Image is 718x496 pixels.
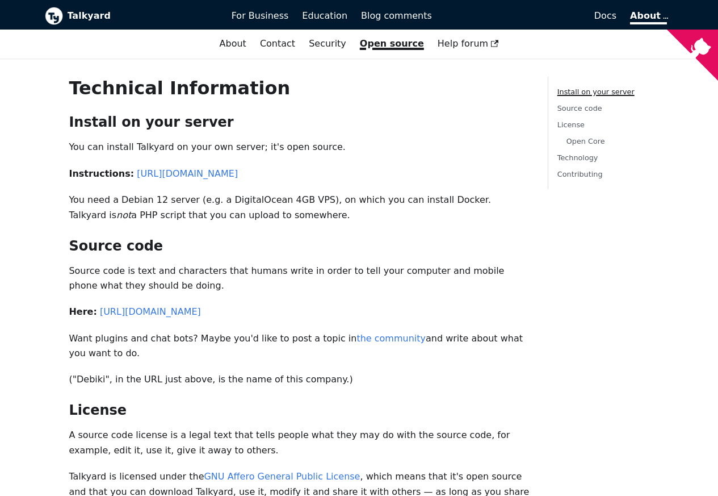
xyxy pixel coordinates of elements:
[69,77,529,99] h1: Technical Information
[69,168,134,179] strong: Instructions:
[361,10,432,21] span: Blog comments
[100,306,201,317] a: [URL][DOMAIN_NAME]
[68,9,216,23] b: Talkyard
[69,140,529,155] p: You can install Talkyard on your own server; it's open source.
[557,170,603,178] a: Contributing
[137,168,238,179] a: [URL][DOMAIN_NAME]
[353,34,431,53] a: Open source
[69,372,529,387] p: ("Debiki", in the URL just above, is the name of this company.)
[69,428,529,458] p: A source code license is a legal text that tells people what they may do with the source code, fo...
[69,402,529,419] h2: License
[45,7,63,25] img: Talkyard logo
[431,34,506,53] a: Help forum
[69,306,96,317] strong: Here:
[69,237,529,255] h2: Source code
[557,120,585,129] a: License
[356,333,426,344] a: the community
[557,153,598,162] a: Technology
[253,34,302,53] a: Contact
[213,34,253,53] a: About
[45,7,216,25] a: Talkyard logoTalkyard
[69,264,529,294] p: Source code is text and characters that humans write in order to tell your computer and mobile ph...
[557,104,602,112] a: Source code
[594,10,616,21] span: Docs
[69,193,529,223] p: You need a Debian 12 server (e.g. a DigitalOcean 4GB VPS), on which you can install Docker. Talky...
[204,471,360,482] a: GNU Affero General Public License
[566,137,605,145] a: Open Core
[354,6,439,26] a: Blog comments
[630,10,666,24] a: About
[438,38,499,49] span: Help forum
[439,6,623,26] a: Docs
[302,34,353,53] a: Security
[295,6,354,26] a: Education
[302,10,347,21] span: Education
[116,210,131,220] em: not
[557,87,635,96] a: Install on your server
[69,331,529,361] p: Want plugins and chat bots? Maybe you'd like to post a topic in and write about what you want to do.
[225,6,296,26] a: For Business
[232,10,289,21] span: For Business
[69,114,529,131] h2: Install on your server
